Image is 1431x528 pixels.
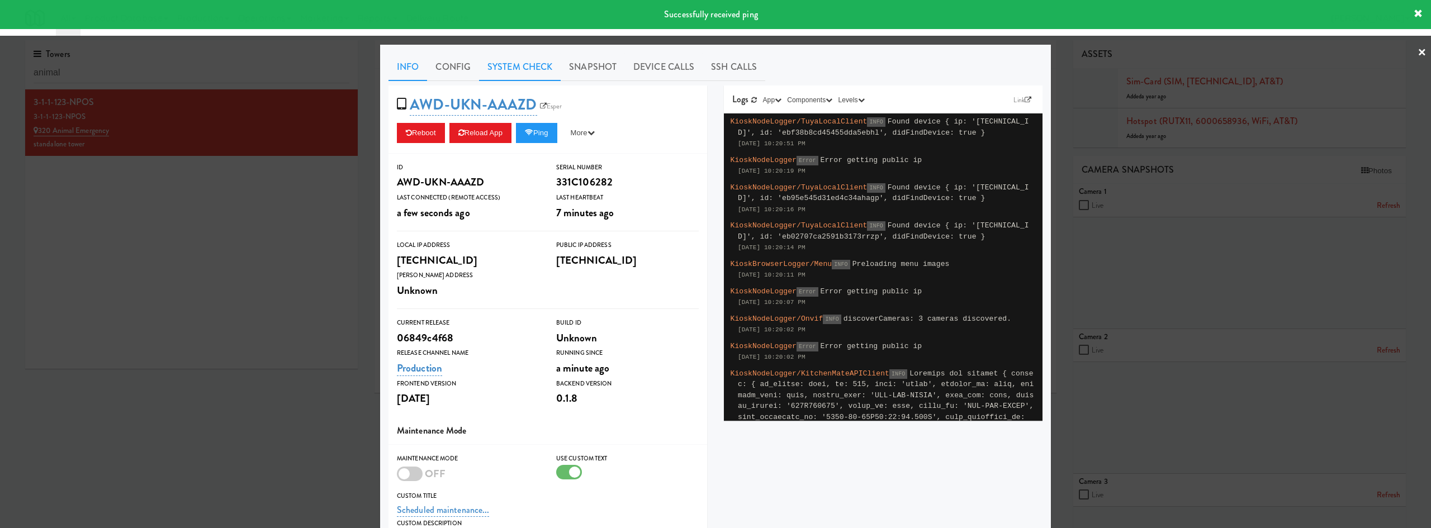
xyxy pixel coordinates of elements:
[397,173,539,192] div: AWD-UKN-AAAZD
[556,240,699,251] div: Public IP Address
[889,369,907,379] span: INFO
[731,260,832,268] span: KioskBrowserLogger/Menu
[556,251,699,270] div: [TECHNICAL_ID]
[516,123,557,143] button: Ping
[388,53,427,81] a: Info
[556,162,699,173] div: Serial Number
[852,260,950,268] span: Preloading menu images
[844,315,1011,323] span: discoverCameras: 3 cameras discovered.
[397,360,442,376] a: Production
[731,156,797,164] span: KioskNodeLogger
[738,140,805,147] span: [DATE] 10:20:51 PM
[738,354,805,360] span: [DATE] 10:20:02 PM
[425,466,446,481] span: OFF
[556,173,699,192] div: 331C106282
[797,287,818,297] span: Error
[397,240,539,251] div: Local IP Address
[835,94,867,106] button: Levels
[397,317,539,329] div: Current Release
[397,424,467,437] span: Maintenance Mode
[738,221,1029,241] span: Found device { ip: '[TECHNICAL_ID]', id: 'eb02707ca2591b3173rrzp', didFindDevice: true }
[556,348,699,359] div: Running Since
[625,53,703,81] a: Device Calls
[397,270,539,281] div: [PERSON_NAME] Address
[397,329,539,348] div: 06849c4f68
[397,162,539,173] div: ID
[556,205,614,220] span: 7 minutes ago
[556,329,699,348] div: Unknown
[479,53,561,81] a: System Check
[738,299,805,306] span: [DATE] 10:20:07 PM
[738,272,805,278] span: [DATE] 10:20:11 PM
[562,123,604,143] button: More
[556,192,699,203] div: Last Heartbeat
[867,117,885,127] span: INFO
[397,491,699,502] div: Custom Title
[867,221,885,231] span: INFO
[556,360,609,375] span: a minute ago
[556,389,699,408] div: 0.1.8
[732,93,748,106] span: Logs
[731,183,868,192] span: KioskNodeLogger/TuyaLocalClient
[823,315,841,324] span: INFO
[397,281,539,300] div: Unknown
[731,342,797,350] span: KioskNodeLogger
[797,156,818,165] span: Error
[449,123,511,143] button: Reload App
[738,117,1029,137] span: Found device { ip: '[TECHNICAL_ID]', id: 'ebf38b8cd45455dda5ebhl', didFindDevice: true }
[397,348,539,359] div: Release Channel Name
[784,94,835,106] button: Components
[397,205,470,220] span: a few seconds ago
[397,123,445,143] button: Reboot
[1418,36,1427,70] a: ×
[867,183,885,193] span: INFO
[561,53,625,81] a: Snapshot
[397,453,539,464] div: Maintenance Mode
[738,206,805,213] span: [DATE] 10:20:16 PM
[821,342,922,350] span: Error getting public ip
[410,94,537,116] a: AWD-UKN-AAAZD
[731,315,823,323] span: KioskNodeLogger/Onvif
[832,260,850,269] span: INFO
[731,287,797,296] span: KioskNodeLogger
[537,101,565,112] a: Esper
[738,244,805,251] span: [DATE] 10:20:14 PM
[397,192,539,203] div: Last Connected (Remote Access)
[797,342,818,351] span: Error
[738,326,805,333] span: [DATE] 10:20:02 PM
[397,378,539,389] div: Frontend Version
[1011,94,1034,106] a: Link
[731,221,868,230] span: KioskNodeLogger/TuyaLocalClient
[821,287,922,296] span: Error getting public ip
[397,503,489,517] a: Scheduled maintenance...
[397,389,539,408] div: [DATE]
[703,53,765,81] a: SSH Calls
[556,317,699,329] div: Build Id
[397,251,539,270] div: [TECHNICAL_ID]
[821,156,922,164] span: Error getting public ip
[731,369,889,378] span: KioskNodeLogger/KitchenMateAPIClient
[731,117,868,126] span: KioskNodeLogger/TuyaLocalClient
[738,168,805,174] span: [DATE] 10:20:19 PM
[760,94,785,106] button: App
[556,378,699,389] div: Backend Version
[664,8,758,21] span: Successfully received ping
[427,53,479,81] a: Config
[556,453,699,464] div: Use Custom Text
